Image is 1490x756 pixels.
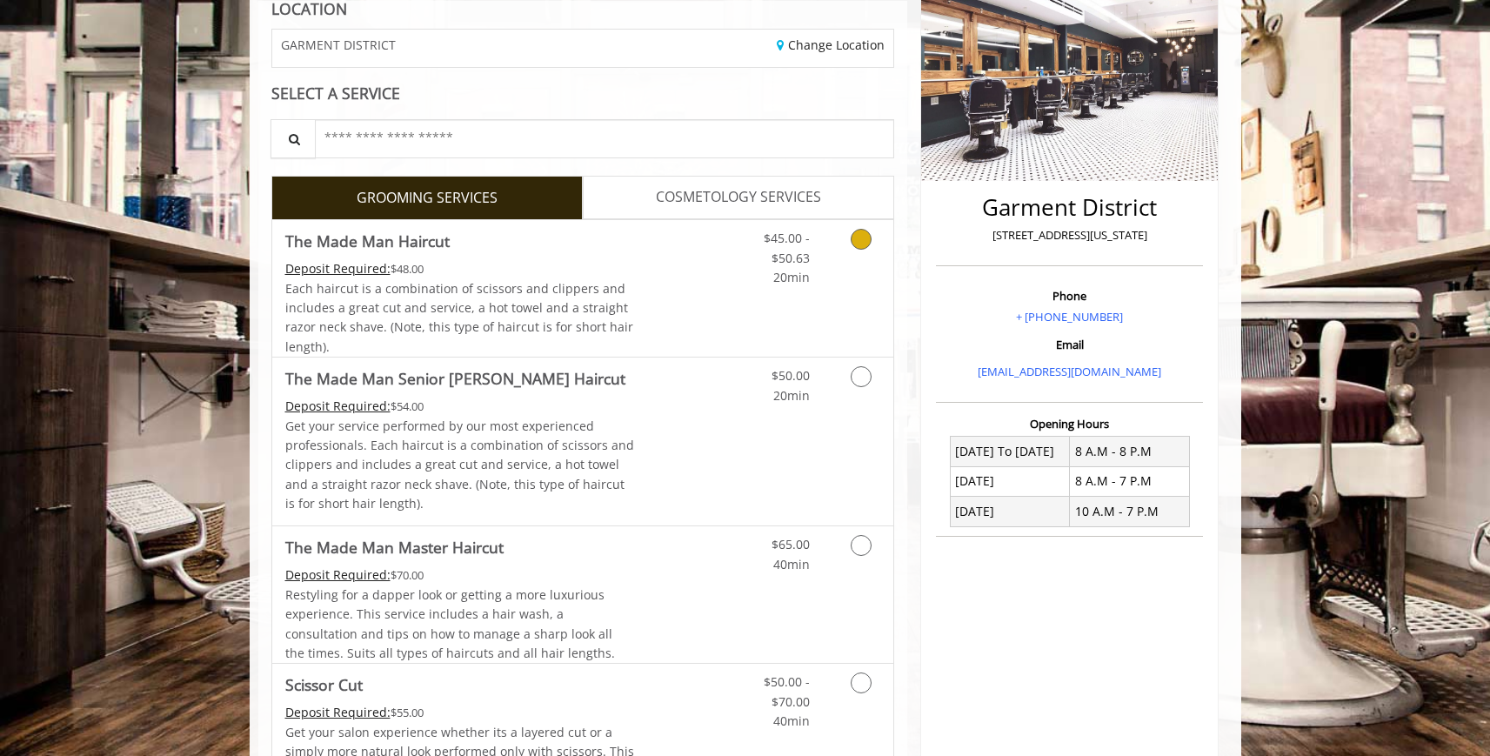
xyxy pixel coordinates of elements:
[950,466,1070,496] td: [DATE]
[1070,466,1190,496] td: 8 A.M - 7 P.M
[281,38,396,51] span: GARMENT DISTRICT
[950,437,1070,466] td: [DATE] To [DATE]
[285,398,391,414] span: This service needs some Advance to be paid before we block your appointment
[357,187,498,210] span: GROOMING SERVICES
[285,229,450,253] b: The Made Man Haircut
[978,364,1161,379] a: [EMAIL_ADDRESS][DOMAIN_NAME]
[773,269,810,285] span: 20min
[285,259,635,278] div: $48.00
[285,260,391,277] span: This service needs some Advance to be paid before we block your appointment
[1070,497,1190,526] td: 10 A.M - 7 P.M
[777,37,885,53] a: Change Location
[285,565,635,585] div: $70.00
[940,290,1199,302] h3: Phone
[271,85,895,102] div: SELECT A SERVICE
[773,387,810,404] span: 20min
[764,230,810,265] span: $45.00 - $50.63
[285,704,391,720] span: This service needs some Advance to be paid before we block your appointment
[285,566,391,583] span: This service needs some Advance to be paid before we block your appointment
[285,417,635,514] p: Get your service performed by our most experienced professionals. Each haircut is a combination o...
[940,338,1199,351] h3: Email
[940,226,1199,244] p: [STREET_ADDRESS][US_STATE]
[773,713,810,729] span: 40min
[285,280,633,355] span: Each haircut is a combination of scissors and clippers and includes a great cut and service, a ho...
[773,556,810,572] span: 40min
[285,535,504,559] b: The Made Man Master Haircut
[271,119,316,158] button: Service Search
[950,497,1070,526] td: [DATE]
[772,536,810,552] span: $65.00
[285,672,363,697] b: Scissor Cut
[285,397,635,416] div: $54.00
[285,586,615,661] span: Restyling for a dapper look or getting a more luxurious experience. This service includes a hair ...
[940,195,1199,220] h2: Garment District
[656,186,821,209] span: COSMETOLOGY SERVICES
[936,418,1203,430] h3: Opening Hours
[1016,309,1123,324] a: + [PHONE_NUMBER]
[772,367,810,384] span: $50.00
[1070,437,1190,466] td: 8 A.M - 8 P.M
[285,703,635,722] div: $55.00
[764,673,810,709] span: $50.00 - $70.00
[285,366,625,391] b: The Made Man Senior [PERSON_NAME] Haircut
